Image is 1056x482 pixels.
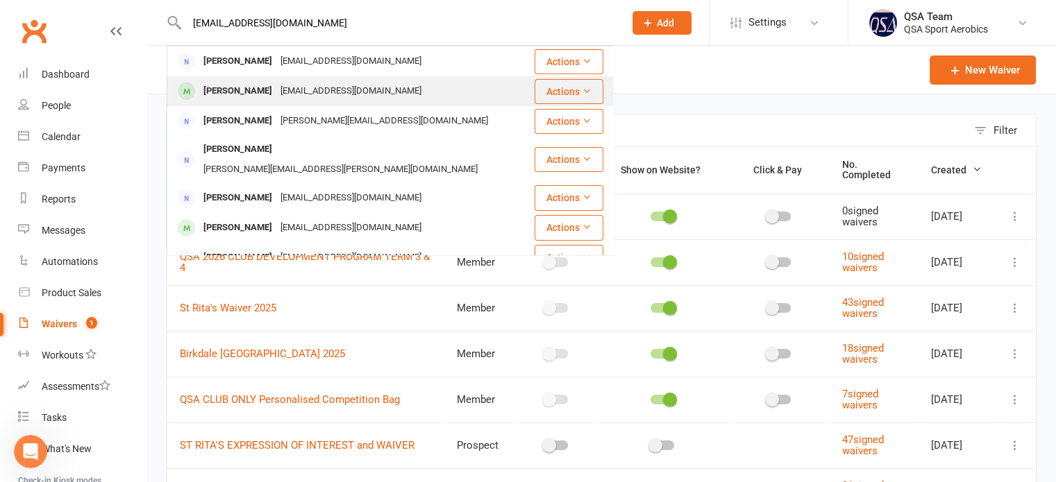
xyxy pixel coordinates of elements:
[632,11,692,35] button: Add
[535,215,603,240] button: Actions
[180,302,276,314] a: St Rita's Waiver 2025
[276,188,426,208] div: [EMAIL_ADDRESS][DOMAIN_NAME]
[830,147,919,193] th: No. Completed
[244,6,269,31] div: Close
[42,412,67,423] div: Tasks
[42,287,101,298] div: Product Sales
[117,40,255,68] div: Expand window
[199,51,276,71] div: [PERSON_NAME]
[180,347,345,360] a: Birkdale [GEOGRAPHIC_DATA] 2025
[42,443,92,454] div: What's New
[86,317,97,329] span: 1
[842,296,884,320] a: 43signed waivers
[967,114,1036,146] button: Filter
[42,381,110,392] div: Assessments
[238,370,260,393] button: Send a message…
[22,376,33,387] button: Emoji picker
[753,164,802,175] span: Click & Pay
[608,162,716,178] button: Show on Website?
[145,46,244,61] div: Expand window
[66,376,77,387] button: Upload attachment
[42,225,85,236] div: Messages
[217,6,244,32] button: Home
[842,433,884,458] a: 47signed waivers
[904,23,988,35] div: QSA Sport Aerobics
[11,125,267,408] div: Toby says…
[919,422,994,468] td: [DATE]
[919,331,994,377] td: [DATE]
[535,245,603,270] button: Actions
[145,75,244,89] div: Download transcript
[199,248,276,268] div: [PERSON_NAME]
[535,109,603,134] button: Actions
[42,100,71,111] div: People
[919,377,994,422] td: [DATE]
[276,218,426,238] div: [EMAIL_ADDRESS][DOMAIN_NAME]
[18,90,146,121] a: People
[444,377,516,422] td: Member
[741,162,817,178] button: Click & Pay
[42,131,81,142] div: Calendar
[44,376,55,387] button: Gif picker
[17,14,51,49] a: Clubworx
[748,7,787,38] span: Settings
[18,184,146,215] a: Reports
[22,194,255,276] div: When selecting the information columns for your report, look for payment-related fields that show...
[842,205,878,229] span: 0 signed waivers
[276,81,426,101] div: [EMAIL_ADDRESS][DOMAIN_NAME]
[276,51,426,71] div: [EMAIL_ADDRESS][DOMAIN_NAME]
[18,121,146,153] a: Calendar
[930,55,1036,85] a: New Waiver
[919,285,994,331] td: [DATE]
[42,350,83,361] div: Workouts
[183,13,614,33] input: Search...
[22,133,255,187] div: To add upcoming payment amount information to your report, you'll need to include payment-related...
[18,309,146,340] a: Waivers 1
[842,388,878,412] a: 7signed waivers
[199,160,482,180] div: [PERSON_NAME][EMAIL_ADDRESS][PERSON_NAME][DOMAIN_NAME]
[180,439,414,451] a: ST RITA'S EXPRESSION OF INTEREST and WAIVER
[199,111,276,131] div: [PERSON_NAME]
[276,248,426,268] div: [EMAIL_ADDRESS][DOMAIN_NAME]
[869,9,897,37] img: thumb_image1645967867.png
[61,64,255,105] div: Thank you. And how do I add a filter to show what their upcoming payment amount is?
[18,277,146,309] a: Product Sales
[18,371,146,402] a: Assessments
[18,246,146,277] a: Automations
[535,147,603,172] button: Actions
[58,175,69,187] a: Source reference 143271:
[88,376,99,387] button: Start recording
[42,318,77,329] div: Waivers
[11,125,267,407] div: To add upcoming payment amount information to your report, you'll need to include payment-related...
[67,7,158,17] h1: [PERSON_NAME]
[117,68,255,96] div: Download transcript
[22,283,255,351] div: The Net Revenue Table functionality shows payment amounts and their status (including "Upcoming" ...
[14,435,47,468] iframe: Intercom live chat
[40,8,62,30] img: Profile image for Toby
[535,79,603,104] button: Actions
[535,185,603,210] button: Actions
[444,331,516,377] td: Member
[842,342,884,366] a: 18signed waivers
[199,218,276,238] div: [PERSON_NAME]
[6,316,250,368] div: Enable microphone access in your browser settings to use Voice Notes.
[444,239,516,285] td: Member
[657,17,674,28] span: Add
[919,239,994,285] td: [DATE]
[67,17,173,31] p: The team can also help
[199,139,276,160] div: [PERSON_NAME]
[931,162,982,178] button: Created
[42,162,85,173] div: Payments
[18,59,146,90] a: Dashboard
[931,164,982,175] span: Created
[919,193,994,239] td: [DATE]
[42,69,90,80] div: Dashboard
[180,250,430,275] a: QSA 2026 CLUB DEVELOPMENT PROGRAM TERM 3 & 4
[42,256,98,267] div: Automations
[18,340,146,371] a: Workouts
[9,6,35,32] button: go back
[994,122,1017,139] div: Filter
[621,164,701,175] span: Show on Website?
[18,402,146,433] a: Tasks
[18,433,146,465] a: What's New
